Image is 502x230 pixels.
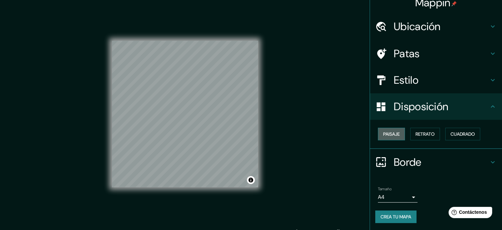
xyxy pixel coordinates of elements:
font: Retrato [416,131,435,137]
font: Estilo [394,73,418,87]
font: Disposición [394,100,448,114]
font: Tamaño [378,186,391,192]
font: Crea tu mapa [381,214,411,220]
button: Paisaje [378,128,405,140]
div: A4 [378,192,418,203]
canvas: Mapa [112,41,258,187]
font: A4 [378,194,385,201]
font: Paisaje [383,131,400,137]
iframe: Lanzador de widgets de ayuda [443,204,495,223]
font: Patas [394,47,420,61]
div: Disposición [370,93,502,120]
div: Ubicación [370,13,502,40]
button: Cuadrado [445,128,480,140]
font: Cuadrado [451,131,475,137]
font: Ubicación [394,20,441,33]
div: Estilo [370,67,502,93]
font: Borde [394,155,421,169]
button: Crea tu mapa [375,210,417,223]
button: Retrato [410,128,440,140]
div: Borde [370,149,502,175]
button: Activar o desactivar atribución [247,176,255,184]
img: pin-icon.png [452,1,457,6]
div: Patas [370,40,502,67]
